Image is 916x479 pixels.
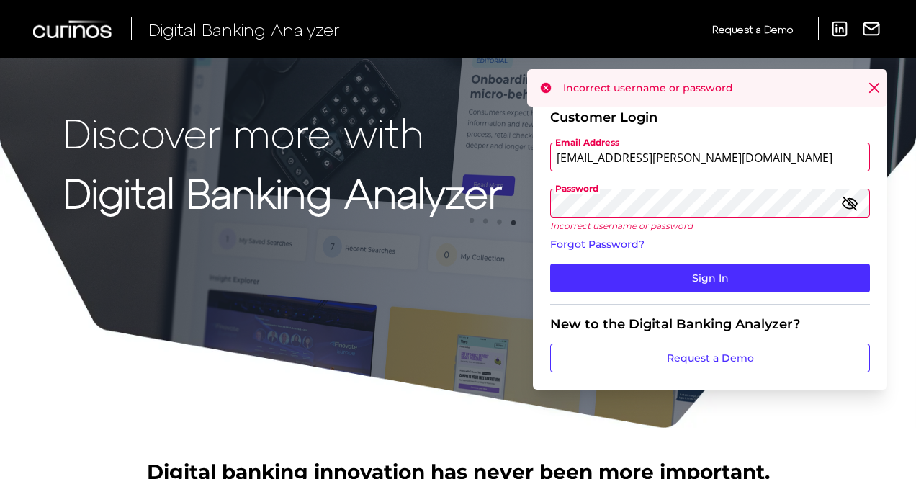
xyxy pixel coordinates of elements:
[550,109,870,125] div: Customer Login
[712,23,793,35] span: Request a Demo
[550,264,870,292] button: Sign In
[712,17,793,41] a: Request a Demo
[554,183,600,194] span: Password
[63,109,502,155] p: Discover more with
[33,20,114,38] img: Curinos
[550,220,870,231] p: Incorrect username or password
[550,237,870,252] a: Forgot Password?
[550,316,870,332] div: New to the Digital Banking Analyzer?
[550,344,870,372] a: Request a Demo
[554,137,621,148] span: Email Address
[63,168,502,216] strong: Digital Banking Analyzer
[527,69,887,107] div: Incorrect username or password
[148,19,340,40] span: Digital Banking Analyzer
